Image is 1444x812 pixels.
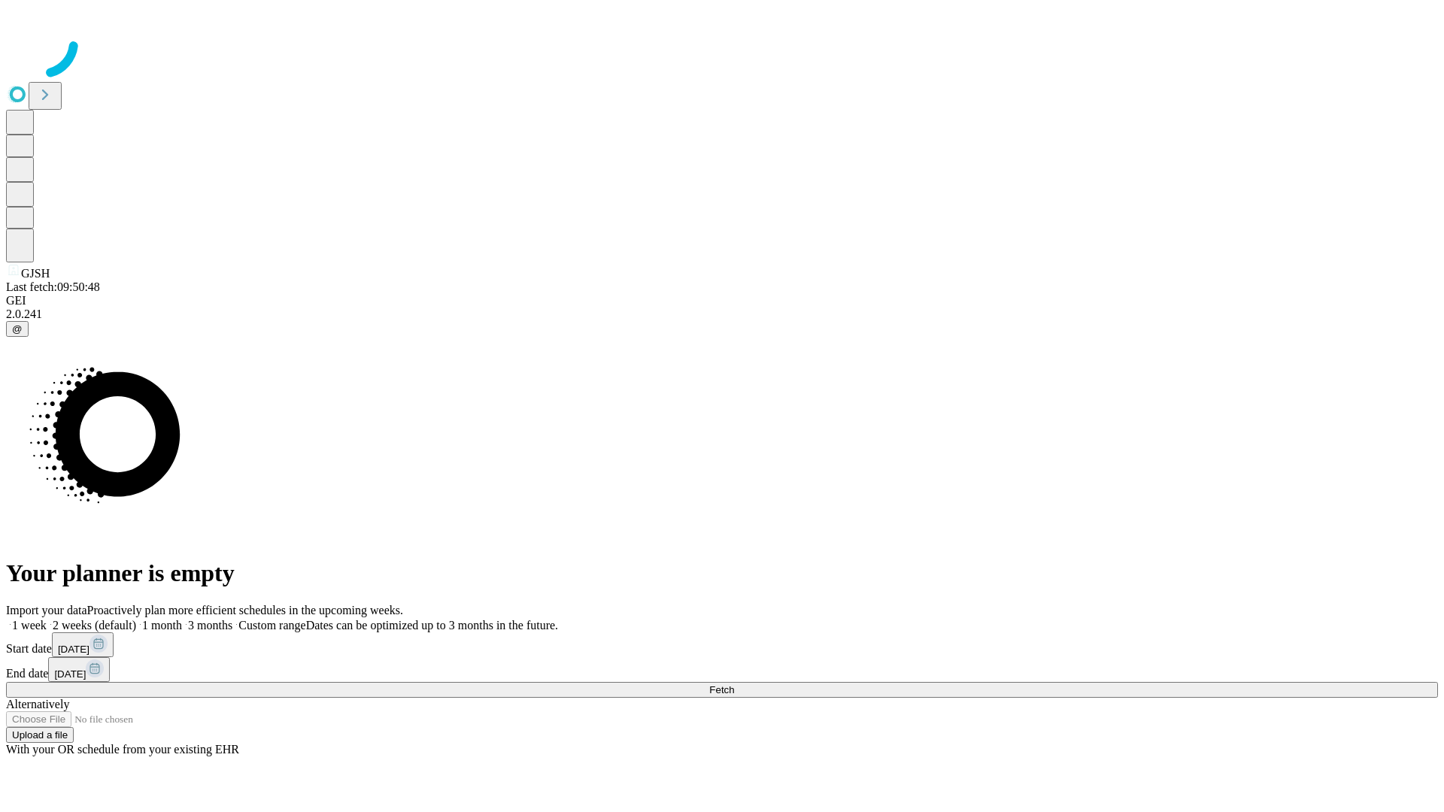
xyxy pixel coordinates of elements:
[6,559,1438,587] h1: Your planner is empty
[238,619,305,632] span: Custom range
[6,294,1438,308] div: GEI
[6,321,29,337] button: @
[53,619,136,632] span: 2 weeks (default)
[6,657,1438,682] div: End date
[6,682,1438,698] button: Fetch
[6,698,69,710] span: Alternatively
[87,604,403,617] span: Proactively plan more efficient schedules in the upcoming weeks.
[6,727,74,743] button: Upload a file
[21,267,50,280] span: GJSH
[306,619,558,632] span: Dates can be optimized up to 3 months in the future.
[54,668,86,680] span: [DATE]
[6,632,1438,657] div: Start date
[58,644,89,655] span: [DATE]
[12,323,23,335] span: @
[6,743,239,756] span: With your OR schedule from your existing EHR
[6,308,1438,321] div: 2.0.241
[48,657,110,682] button: [DATE]
[142,619,182,632] span: 1 month
[12,619,47,632] span: 1 week
[188,619,232,632] span: 3 months
[6,604,87,617] span: Import your data
[6,280,100,293] span: Last fetch: 09:50:48
[52,632,114,657] button: [DATE]
[709,684,734,695] span: Fetch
